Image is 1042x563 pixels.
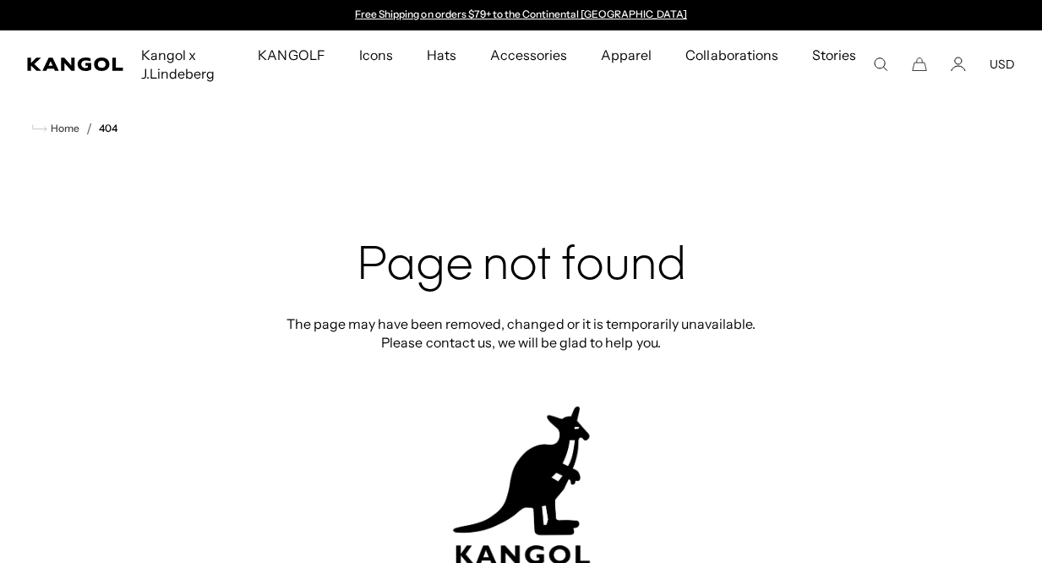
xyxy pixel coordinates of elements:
a: KANGOLF [241,30,341,79]
div: Announcement [347,8,696,22]
a: Accessories [473,30,584,79]
a: Account [951,57,966,72]
span: Collaborations [685,30,777,79]
span: Kangol x J.Lindeberg [141,30,224,98]
a: Kangol [27,57,124,71]
span: Stories [812,30,856,98]
a: Stories [795,30,873,98]
a: Apparel [584,30,668,79]
button: USD [990,57,1015,72]
a: Free Shipping on orders $79+ to the Continental [GEOGRAPHIC_DATA] [355,8,687,20]
span: KANGOLF [258,30,325,79]
span: Home [47,123,79,134]
li: / [79,118,92,139]
span: Hats [427,30,456,79]
slideshow-component: Announcement bar [347,8,696,22]
button: Cart [912,57,927,72]
a: Kangol x J.Lindeberg [124,30,241,98]
summary: Search here [873,57,888,72]
a: Hats [410,30,473,79]
div: 1 of 2 [347,8,696,22]
p: The page may have been removed, changed or it is temporarily unavailable. Please contact us, we w... [281,314,761,352]
a: Collaborations [668,30,794,79]
span: Accessories [490,30,567,79]
a: Icons [342,30,410,79]
a: 404 [99,123,117,134]
h2: Page not found [281,240,761,294]
a: Home [32,121,79,136]
span: Apparel [601,30,652,79]
span: Icons [359,30,393,79]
